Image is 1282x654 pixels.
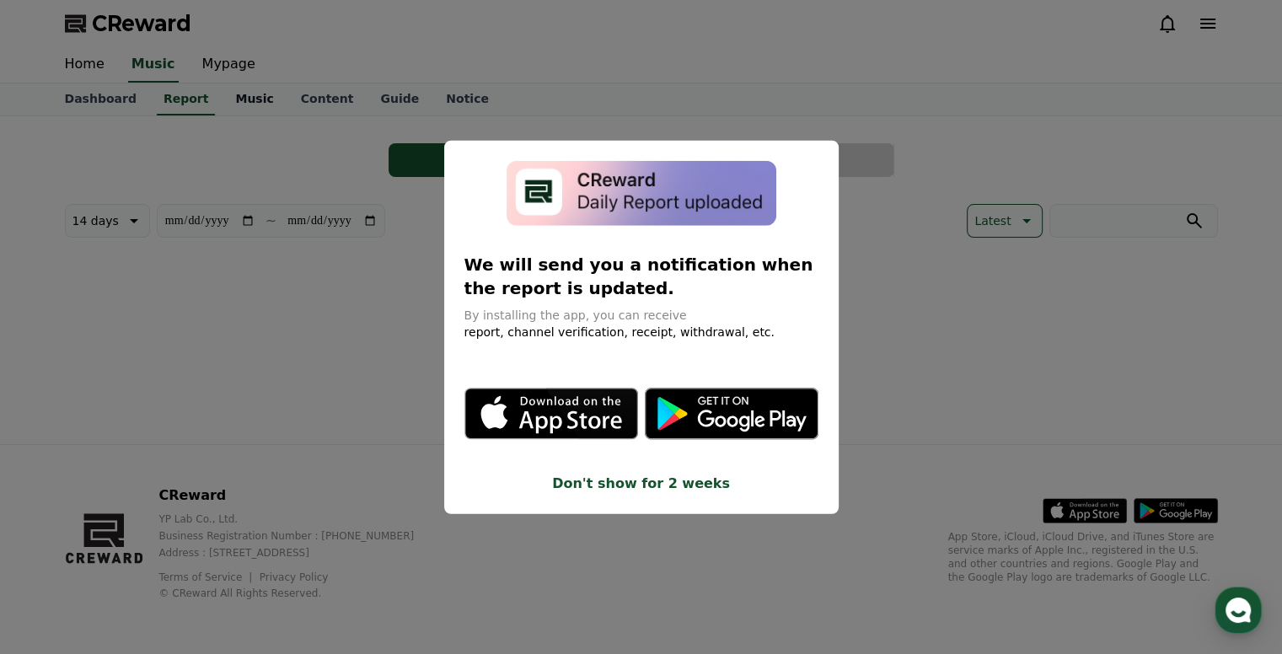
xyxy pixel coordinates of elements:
[43,539,72,553] span: Home
[140,540,190,554] span: Messages
[249,539,291,553] span: Settings
[507,161,776,226] img: app-install-modal
[111,514,217,556] a: Messages
[5,514,111,556] a: Home
[464,306,818,323] p: By installing the app, you can receive
[444,141,839,514] div: modal
[217,514,324,556] a: Settings
[464,323,818,340] p: report, channel verification, receipt, withdrawal, etc.
[464,473,818,493] button: Don't show for 2 weeks
[464,252,818,299] p: We will send you a notification when the report is updated.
